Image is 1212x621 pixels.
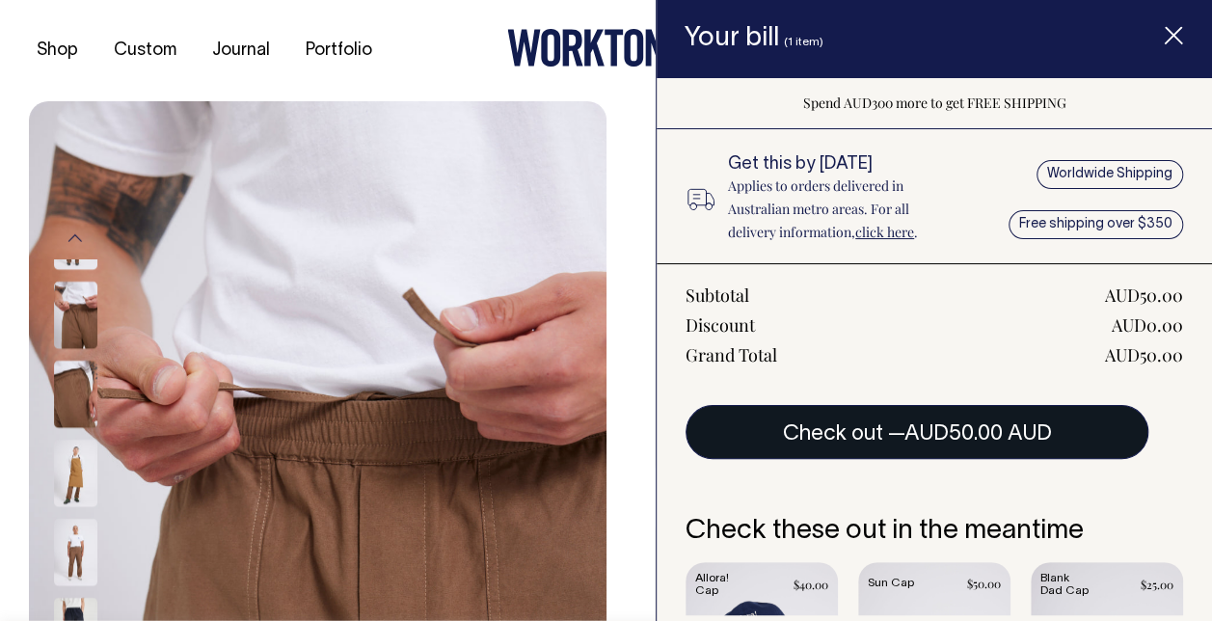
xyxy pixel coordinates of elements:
[1105,343,1183,366] div: AUD50.00
[54,439,97,506] img: chocolate
[1105,283,1183,307] div: AUD50.00
[728,155,956,175] h6: Get this by [DATE]
[106,35,184,67] a: Custom
[54,281,97,348] img: chocolate
[29,35,86,67] a: Shop
[803,94,1066,112] span: Spend AUD300 more to get FREE SHIPPING
[728,175,956,244] p: Applies to orders delivered in Australian metro areas. For all delivery information, .
[686,283,749,307] div: Subtotal
[686,343,777,366] div: Grand Total
[855,223,914,241] a: click here
[54,360,97,427] img: chocolate
[784,37,823,47] span: (1 item)
[904,424,1052,444] span: AUD50.00 AUD
[686,313,755,337] div: Discount
[686,517,1183,547] h6: Check these out in the meantime
[298,35,380,67] a: Portfolio
[1112,313,1183,337] div: AUD0.00
[54,518,97,585] img: chocolate
[204,35,278,67] a: Journal
[61,217,90,260] button: Previous
[686,405,1148,459] button: Check out —AUD50.00 AUD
